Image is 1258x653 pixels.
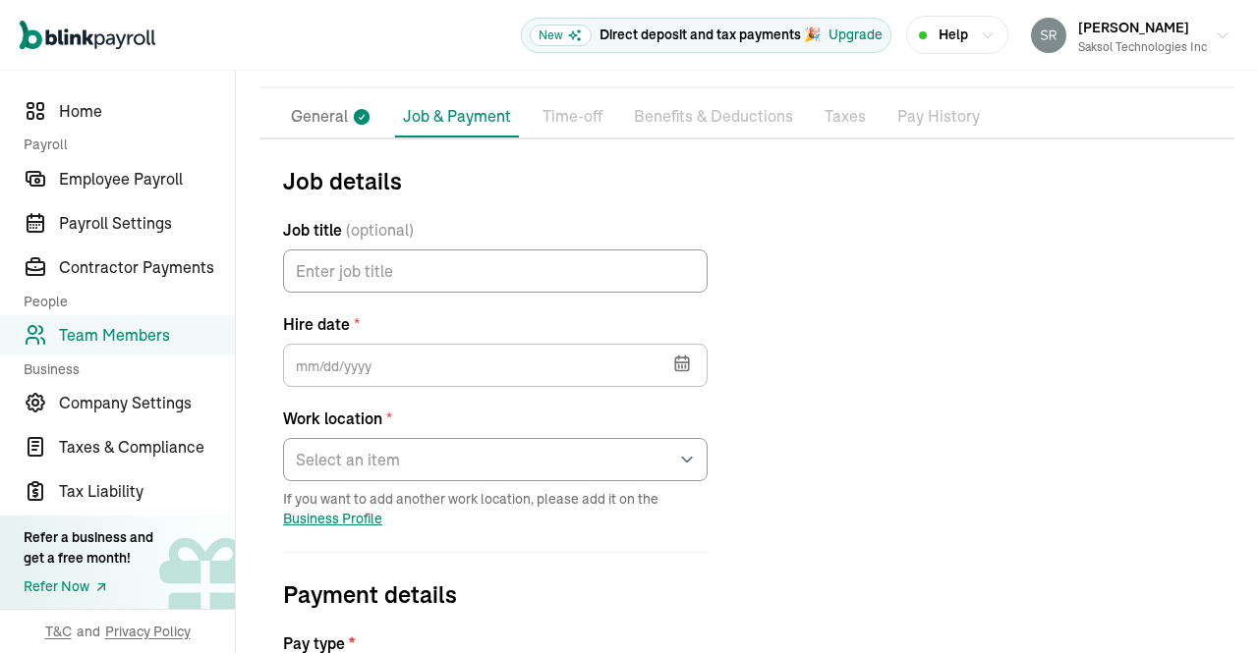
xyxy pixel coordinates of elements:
[530,25,592,46] span: New
[59,391,235,414] span: Company Settings
[939,25,968,45] span: Help
[283,249,708,293] input: Job title
[24,359,223,379] span: Business
[634,104,793,130] p: Benefits & Deductions
[600,25,821,45] p: Direct deposit and tax payments 🎉
[59,323,235,347] span: Team Members
[291,104,348,130] p: General
[24,576,153,597] a: Refer Now
[59,167,235,190] span: Employee Payroll
[283,218,708,242] label: Job title
[59,479,235,503] span: Tax Liability
[1078,38,1207,56] div: Saksol Technologies Inc
[283,489,708,528] span: If you want to add another work location, please add it on the
[906,16,1008,54] button: Help
[1160,559,1258,653] iframe: Chat Widget
[59,255,235,279] span: Contractor Payments
[24,527,153,569] div: Refer a business and get a free month!
[59,435,235,459] span: Taxes & Compliance
[24,292,223,311] span: People
[283,407,708,430] label: Work location
[543,104,602,130] p: Time-off
[829,25,883,45] button: Upgrade
[283,576,708,612] span: Payment details
[283,510,382,527] span: Business Profile
[897,104,980,130] p: Pay History
[403,104,511,128] p: Job & Payment
[45,622,72,641] span: T&C
[24,135,223,154] span: Payroll
[1023,11,1238,60] button: [PERSON_NAME]Saksol Technologies Inc
[20,7,155,64] nav: Global
[105,622,191,641] span: Privacy Policy
[59,211,235,235] span: Payroll Settings
[283,312,708,336] label: Hire date
[825,104,866,130] p: Taxes
[1078,19,1189,36] span: [PERSON_NAME]
[283,344,708,387] input: mm/dd/yyyy
[283,163,708,198] span: Job details
[59,99,235,123] span: Home
[346,218,414,242] span: (optional)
